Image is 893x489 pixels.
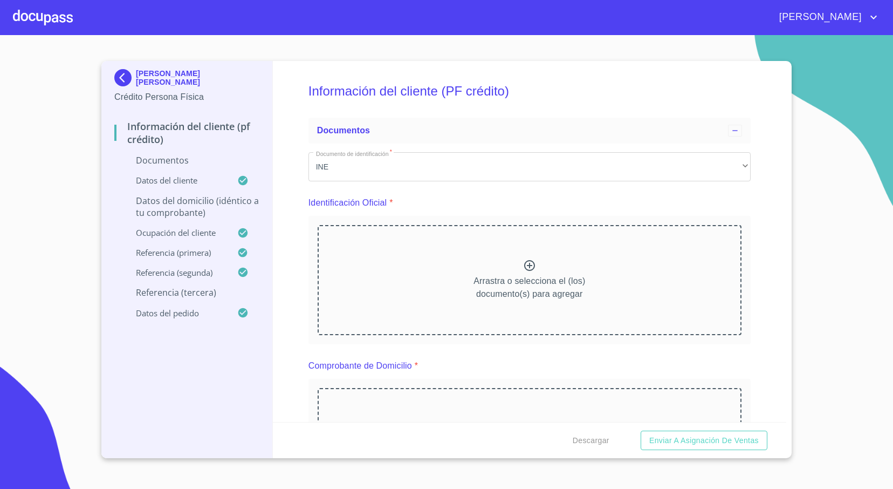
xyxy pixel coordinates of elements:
[308,118,751,144] div: Documentos
[114,247,237,258] p: Referencia (primera)
[473,275,585,301] p: Arrastra o selecciona el (los) documento(s) para agregar
[114,120,259,146] p: Información del cliente (PF crédito)
[771,9,867,26] span: [PERSON_NAME]
[308,196,387,209] p: Identificación Oficial
[114,91,259,104] p: Crédito Persona Física
[573,434,609,447] span: Descargar
[114,195,259,219] p: Datos del domicilio (idéntico a tu comprobante)
[317,126,370,135] span: Documentos
[649,434,759,447] span: Enviar a Asignación de Ventas
[114,175,237,186] p: Datos del cliente
[114,69,136,86] img: Docupass spot blue
[114,69,259,91] div: [PERSON_NAME] [PERSON_NAME]
[114,308,237,318] p: Datos del pedido
[641,431,767,451] button: Enviar a Asignación de Ventas
[114,154,259,166] p: Documentos
[308,359,412,372] p: Comprobante de Domicilio
[568,431,614,451] button: Descargar
[136,69,259,86] p: [PERSON_NAME] [PERSON_NAME]
[114,267,237,278] p: Referencia (segunda)
[308,69,751,113] h5: Información del cliente (PF crédito)
[308,152,751,181] div: INE
[114,227,237,238] p: Ocupación del Cliente
[771,9,880,26] button: account of current user
[114,287,259,298] p: Referencia (tercera)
